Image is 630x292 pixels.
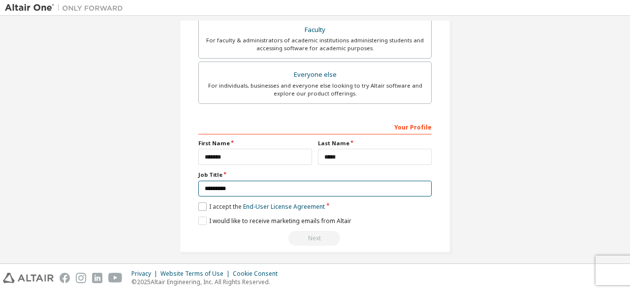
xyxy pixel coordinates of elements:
div: Read and acccept EULA to continue [198,231,432,246]
label: First Name [198,139,312,147]
div: For faculty & administrators of academic institutions administering students and accessing softwa... [205,36,425,52]
label: Last Name [318,139,432,147]
label: I accept the [198,202,325,211]
a: End-User License Agreement [243,202,325,211]
img: youtube.svg [108,273,123,283]
label: Job Title [198,171,432,179]
div: Everyone else [205,68,425,82]
div: Cookie Consent [233,270,283,278]
img: instagram.svg [76,273,86,283]
div: Your Profile [198,119,432,134]
div: For individuals, businesses and everyone else looking to try Altair software and explore our prod... [205,82,425,97]
img: altair_logo.svg [3,273,54,283]
div: Privacy [131,270,160,278]
img: linkedin.svg [92,273,102,283]
label: I would like to receive marketing emails from Altair [198,217,351,225]
img: facebook.svg [60,273,70,283]
img: Altair One [5,3,128,13]
p: © 2025 Altair Engineering, Inc. All Rights Reserved. [131,278,283,286]
div: Faculty [205,23,425,37]
div: Website Terms of Use [160,270,233,278]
